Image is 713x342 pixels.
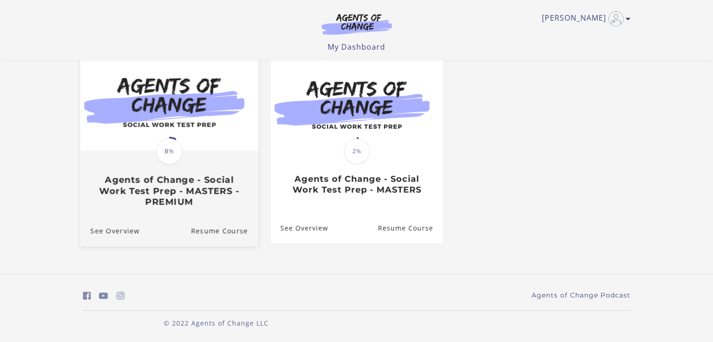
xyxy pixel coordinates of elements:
a: https://www.facebook.com/groups/aswbtestprep (Open in a new window) [83,289,91,303]
img: Agents of Change Logo [312,13,402,35]
a: https://www.youtube.com/c/AgentsofChangeTestPrepbyMeaganMitchell (Open in a new window) [99,289,108,303]
a: Toggle menu [542,11,626,26]
i: https://www.facebook.com/groups/aswbtestprep (Open in a new window) [83,291,91,300]
h3: Agents of Change - Social Work Test Prep - MASTERS - PREMIUM [90,175,248,208]
i: https://www.youtube.com/c/AgentsofChangeTestPrepbyMeaganMitchell (Open in a new window) [99,291,108,300]
a: Agents of Change - Social Work Test Prep - MASTERS - PREMIUM: Resume Course [191,215,258,246]
a: Agents of Change - Social Work Test Prep - MASTERS: Resume Course [377,213,443,244]
a: Agents of Change Podcast [532,290,630,300]
a: My Dashboard [328,42,385,52]
h3: Agents of Change - Social Work Test Prep - MASTERS [280,174,433,195]
span: 8% [156,138,182,164]
a: Agents of Change - Social Work Test Prep - MASTERS: See Overview [270,213,328,244]
span: 2% [344,139,369,164]
p: © 2022 Agents of Change LLC [83,318,349,328]
a: Agents of Change - Social Work Test Prep - MASTERS - PREMIUM: See Overview [80,215,139,246]
a: https://www.instagram.com/agentsofchangeprep/ (Open in a new window) [117,289,125,303]
i: https://www.instagram.com/agentsofchangeprep/ (Open in a new window) [117,291,125,300]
